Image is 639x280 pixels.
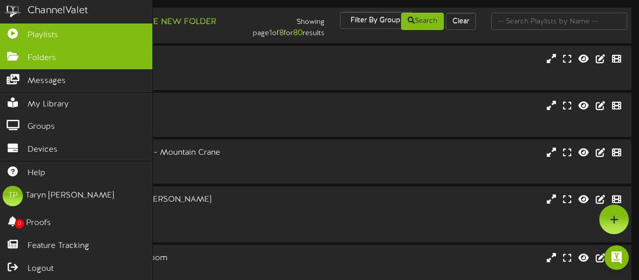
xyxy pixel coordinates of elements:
[41,112,275,121] div: Landscape ( 16:9 )
[41,217,275,226] div: Landscape ( 16:9 )
[41,147,275,159] div: [PERSON_NAME] Suite C - Mountain Crane
[41,65,275,74] div: Landscape ( 16:9 )
[25,190,114,202] div: Taryn [PERSON_NAME]
[41,226,275,235] div: # 10046
[28,99,69,110] span: My Library
[491,13,627,30] input: -- Search Playlists by Name --
[446,13,476,30] button: Clear
[28,144,58,156] span: Devices
[28,121,55,133] span: Groups
[118,16,219,29] button: Create New Folder
[15,219,24,229] span: 0
[41,121,275,129] div: # 10044
[340,12,413,29] button: Filter By Group
[26,217,51,229] span: Proofs
[279,29,284,38] strong: 8
[41,74,275,82] div: # 10043
[28,263,54,275] span: Logout
[41,159,275,167] div: Landscape ( 16:9 )
[28,52,56,64] span: Folders
[41,264,275,273] div: Portrait ( 9:16 )
[231,12,332,39] div: Showing page of for results
[401,13,444,30] button: Search
[41,100,275,112] div: [PERSON_NAME] Suite B
[3,186,23,206] div: TP
[28,30,58,41] span: Playlists
[41,167,275,176] div: # 10045
[28,4,88,18] div: ChannelValet
[269,29,272,38] strong: 1
[28,75,66,87] span: Messages
[293,29,303,38] strong: 80
[41,53,275,65] div: [PERSON_NAME] Suite A
[28,167,45,179] span: Help
[604,245,629,270] div: Open Intercom Messenger
[41,194,275,217] div: [PERSON_NAME] Suite [PERSON_NAME] [PERSON_NAME]
[41,253,275,264] div: Level 1 - Visitor Locker Room
[28,240,89,252] span: Feature Tracking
